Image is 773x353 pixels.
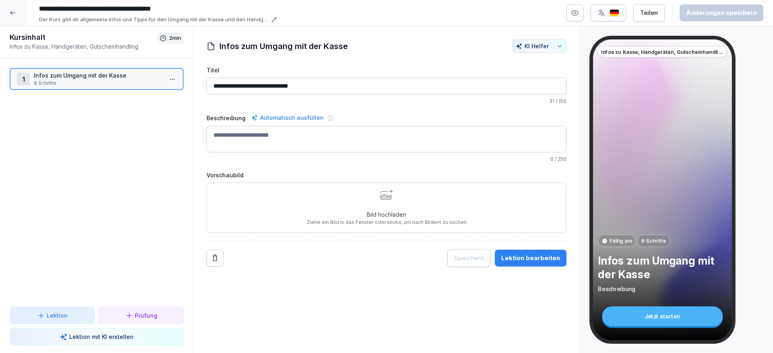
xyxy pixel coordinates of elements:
[39,16,269,24] p: Der Kurs gibt dir allgemeine Infos und Tipps für den Umgang mit der Kasse und den Handgeräten.
[495,250,566,267] button: Lektion bearbeiten
[641,237,666,244] p: 8 Schritte
[516,43,563,49] div: KI Helfer
[207,250,223,267] button: Remove
[601,48,724,55] p: Infos zu Kasse, Handgeräten, Gutscheinhandling
[207,98,566,105] p: / 150
[598,254,727,281] p: Infos zum Umgang mit der Kasse
[550,156,554,162] span: 0
[69,332,134,341] p: Lektion mit KI erstellen
[549,98,554,104] span: 31
[454,254,484,263] div: Speichern
[207,114,246,122] label: Beschreibung
[610,237,632,244] p: Fällig am
[219,40,348,52] h1: Infos zum Umgang mit der Kasse
[610,9,619,17] img: de.svg
[447,249,491,267] button: Speichern
[10,307,95,324] button: Lektion
[640,8,658,17] div: Teilen
[680,4,763,21] button: Änderungen speichern
[10,33,157,42] h1: Kursinhalt
[250,113,325,123] div: Automatisch ausfüllen
[99,307,184,324] button: Prüfung
[602,306,723,326] div: Jetzt starten
[135,311,157,320] p: Prüfung
[34,71,163,80] p: Infos zum Umgang mit der Kasse
[598,285,727,293] p: Beschreibung
[633,4,665,22] button: Teilen
[512,39,566,53] button: KI Helfer
[207,156,566,163] p: / 250
[686,8,757,17] div: Änderungen speichern
[169,34,181,42] p: 2 min
[307,219,467,226] p: Ziehe ein Bild in das Fenster oder klicke, um nach Bildern zu suchen
[10,68,184,90] div: 1Infos zum Umgang mit der Kasse8 Schritte
[207,66,566,74] label: Titel
[34,80,163,87] p: 8 Schritte
[207,171,566,179] label: Vorschaubild
[47,311,68,320] p: Lektion
[307,210,467,219] p: Bild hochladen
[10,328,184,345] button: Lektion mit KI erstellen
[501,254,560,263] div: Lektion bearbeiten
[10,42,157,51] p: Infos zu Kasse, Handgeräten, Gutscheinhandling
[17,73,30,86] div: 1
